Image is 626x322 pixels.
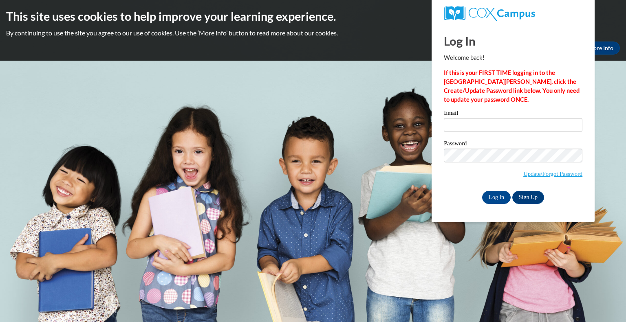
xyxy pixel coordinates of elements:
[444,6,535,21] img: COX Campus
[444,33,582,49] h1: Log In
[6,8,620,24] h2: This site uses cookies to help improve your learning experience.
[523,171,582,177] a: Update/Forgot Password
[444,140,582,149] label: Password
[444,53,582,62] p: Welcome back!
[444,110,582,118] label: Email
[512,191,544,204] a: Sign Up
[582,42,620,55] a: More Info
[444,6,582,21] a: COX Campus
[444,69,580,103] strong: If this is your FIRST TIME logging in to the [GEOGRAPHIC_DATA][PERSON_NAME], click the Create/Upd...
[6,28,620,37] p: By continuing to use the site you agree to our use of cookies. Use the ‘More info’ button to read...
[482,191,511,204] input: Log In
